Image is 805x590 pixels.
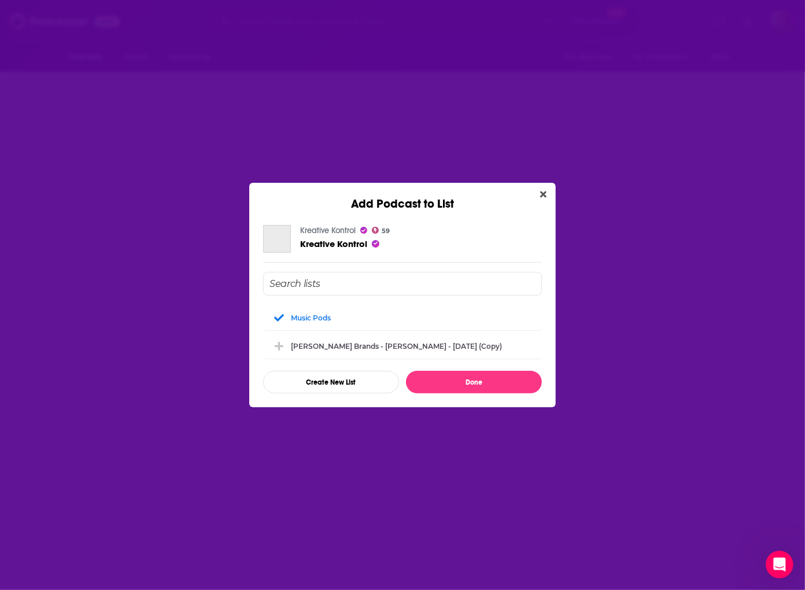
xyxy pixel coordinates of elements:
[263,272,542,393] div: Add Podcast To List
[372,227,390,234] a: 59
[263,272,542,296] input: Search lists
[263,333,542,359] div: Quattrone Brands - Lee Issacs - August 25, 2025 (Copy)
[300,226,356,235] a: Kreative Kontrol
[263,305,542,330] div: Music Pods
[263,371,399,393] button: Create New List
[300,238,367,249] a: Kreative Kontrol
[536,187,551,202] button: Close
[382,228,390,234] span: 59
[406,371,542,393] button: Done
[291,314,331,322] div: Music Pods
[263,225,291,253] a: Kreative Kontrol
[766,551,793,578] iframe: Intercom live chat
[249,183,556,211] div: Add Podcast to List
[291,342,502,351] div: [PERSON_NAME] Brands - [PERSON_NAME] - [DATE] (Copy)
